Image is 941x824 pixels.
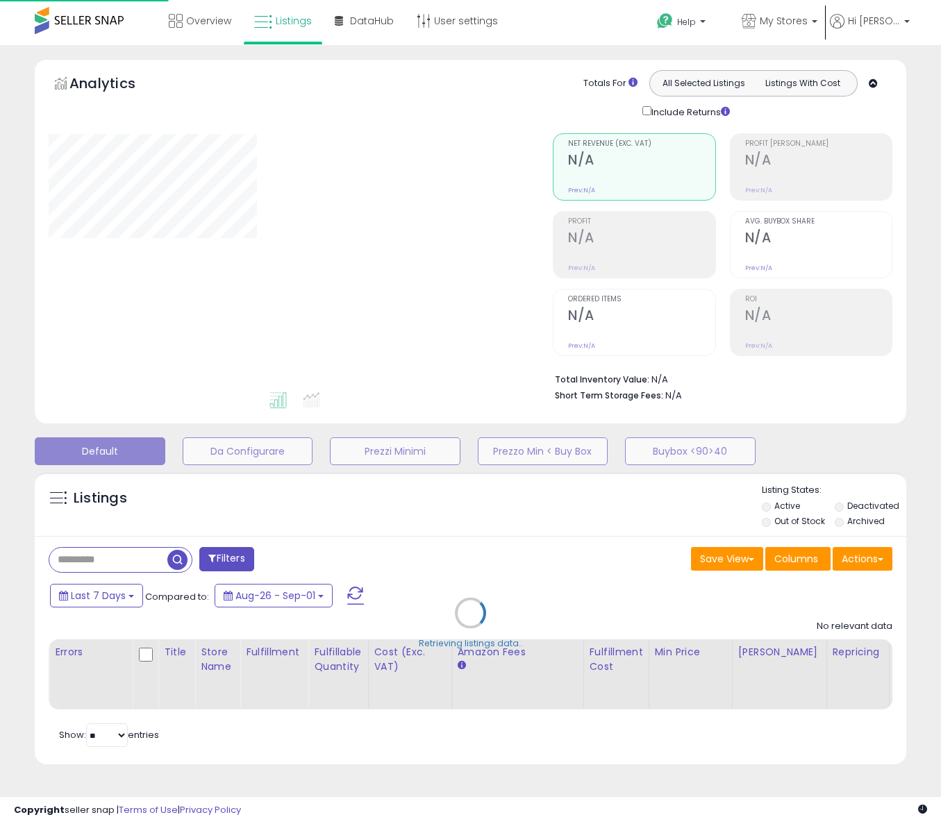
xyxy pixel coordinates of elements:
[330,437,460,465] button: Prezzi Minimi
[745,230,892,249] h2: N/A
[180,803,241,816] a: Privacy Policy
[568,218,715,226] span: Profit
[745,218,892,226] span: Avg. Buybox Share
[568,296,715,303] span: Ordered Items
[419,637,523,650] div: Retrieving listings data..
[119,803,178,816] a: Terms of Use
[568,230,715,249] h2: N/A
[745,264,772,272] small: Prev: N/A
[583,77,638,90] div: Totals For
[653,74,753,92] button: All Selected Listings
[745,140,892,148] span: Profit [PERSON_NAME]
[568,152,715,171] h2: N/A
[568,140,715,148] span: Net Revenue (Exc. VAT)
[656,12,674,30] i: Get Help
[35,437,165,465] button: Default
[478,437,608,465] button: Prezzo Min < Buy Box
[745,186,772,194] small: Prev: N/A
[830,14,910,45] a: Hi [PERSON_NAME]
[183,437,313,465] button: Da Configurare
[568,308,715,326] h2: N/A
[568,186,595,194] small: Prev: N/A
[753,74,853,92] button: Listings With Cost
[14,803,65,816] strong: Copyright
[555,373,649,385] b: Total Inventory Value:
[186,14,231,28] span: Overview
[745,152,892,171] h2: N/A
[276,14,312,28] span: Listings
[14,804,241,817] div: seller snap | |
[760,14,808,28] span: My Stores
[568,264,595,272] small: Prev: N/A
[677,16,696,28] span: Help
[555,389,663,401] b: Short Term Storage Fees:
[745,296,892,303] span: ROI
[665,389,682,402] span: N/A
[646,2,729,45] a: Help
[745,308,892,326] h2: N/A
[69,74,163,96] h5: Analytics
[568,342,595,350] small: Prev: N/A
[848,14,900,28] span: Hi [PERSON_NAME]
[745,342,772,350] small: Prev: N/A
[632,103,747,119] div: Include Returns
[555,370,882,387] li: N/A
[625,437,756,465] button: Buybox <90>40
[350,14,394,28] span: DataHub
